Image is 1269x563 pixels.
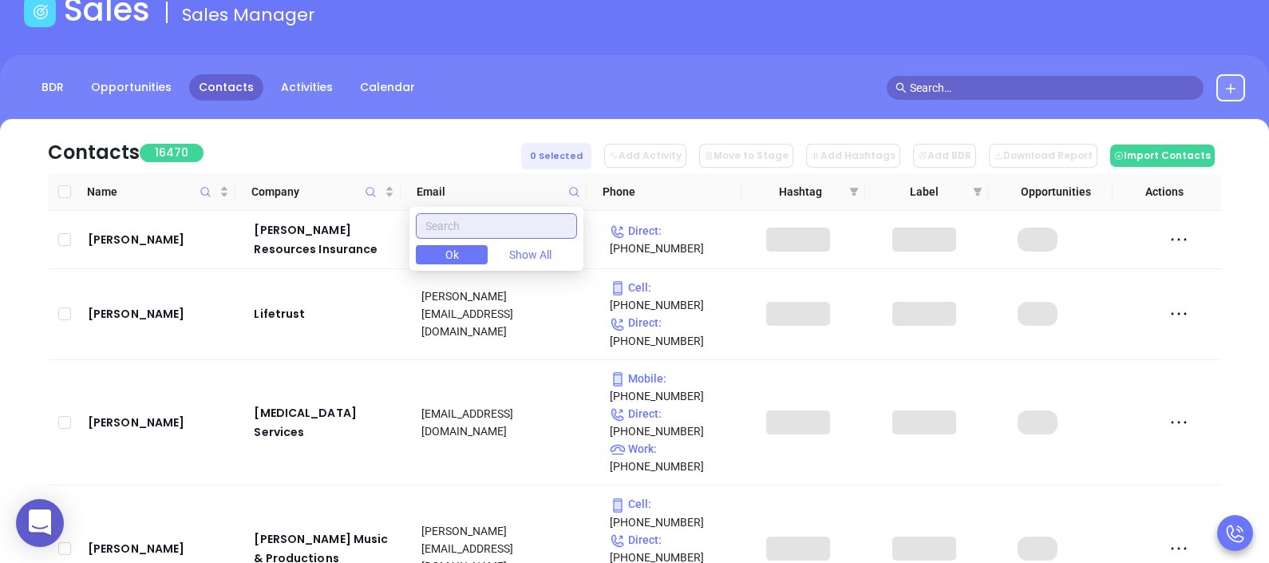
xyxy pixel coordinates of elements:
span: 16470 [140,144,204,162]
span: search [895,82,907,93]
a: [PERSON_NAME] [88,413,232,432]
a: [PERSON_NAME] [88,230,232,249]
span: filter [846,180,862,204]
span: Direct : [610,224,662,237]
span: Sales Manager [182,2,315,27]
button: Add Activity [604,144,686,168]
input: Search [416,213,577,239]
div: [EMAIL_ADDRESS][DOMAIN_NAME] [421,405,587,440]
button: Show All [494,245,566,264]
a: BDR [32,74,73,101]
th: Actions [1113,173,1205,211]
th: Company [235,173,401,211]
a: Opportunities [81,74,181,101]
a: [PERSON_NAME] Resources Insurance [254,220,399,259]
a: [PERSON_NAME] [88,304,232,323]
span: Name [87,183,216,200]
span: Label [881,183,967,200]
span: Email [417,183,562,200]
p: [PHONE_NUMBER] [610,405,745,440]
th: Opportunities [989,173,1113,211]
th: Phone [587,173,741,211]
span: Direct : [610,316,662,329]
span: Company [251,183,381,200]
button: Move to Stage [699,144,793,168]
span: Ok [445,246,459,264]
a: Activities [271,74,342,101]
a: [MEDICAL_DATA] Services [254,403,399,442]
span: Hashtag [757,183,843,200]
p: [PHONE_NUMBER] [610,222,745,257]
button: Download Report [989,144,1097,168]
span: Cell : [610,281,651,294]
a: Contacts [189,74,263,101]
span: Direct : [610,407,662,420]
span: Work : [610,442,657,455]
button: Import Contacts [1110,145,1215,167]
span: Show All [509,246,551,264]
span: Mobile : [610,372,666,385]
span: Direct : [610,533,662,546]
span: Cell : [610,498,651,510]
th: Name [81,173,235,211]
span: filter [973,187,982,196]
p: [PHONE_NUMBER] [610,314,745,349]
div: [PERSON_NAME][EMAIL_ADDRESS][DOMAIN_NAME] [421,287,587,340]
span: filter [970,180,986,204]
button: Ok [416,245,488,264]
p: [PHONE_NUMBER] [610,495,745,530]
p: [PHONE_NUMBER] [610,279,745,314]
input: Search… [910,79,1196,97]
a: [PERSON_NAME] [88,539,232,558]
div: Contacts [48,138,140,167]
p: [PHONE_NUMBER] [610,370,745,405]
a: Lifetrust [254,304,399,323]
button: Add Hashtags [806,144,900,168]
p: [PHONE_NUMBER] [610,440,745,475]
span: filter [849,187,859,196]
button: Add BDR [913,144,976,168]
a: Calendar [350,74,425,101]
div: 0 Selected [521,143,591,169]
